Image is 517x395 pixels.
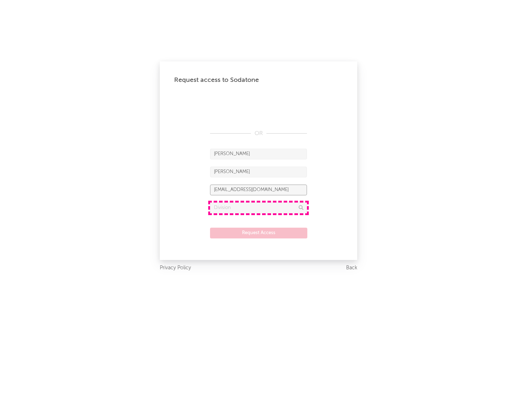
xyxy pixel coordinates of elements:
[174,76,343,84] div: Request access to Sodatone
[210,129,307,138] div: OR
[346,264,357,273] a: Back
[160,264,191,273] a: Privacy Policy
[210,149,307,159] input: First Name
[210,228,307,238] button: Request Access
[210,167,307,177] input: Last Name
[210,203,307,213] input: Division
[210,185,307,195] input: Email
